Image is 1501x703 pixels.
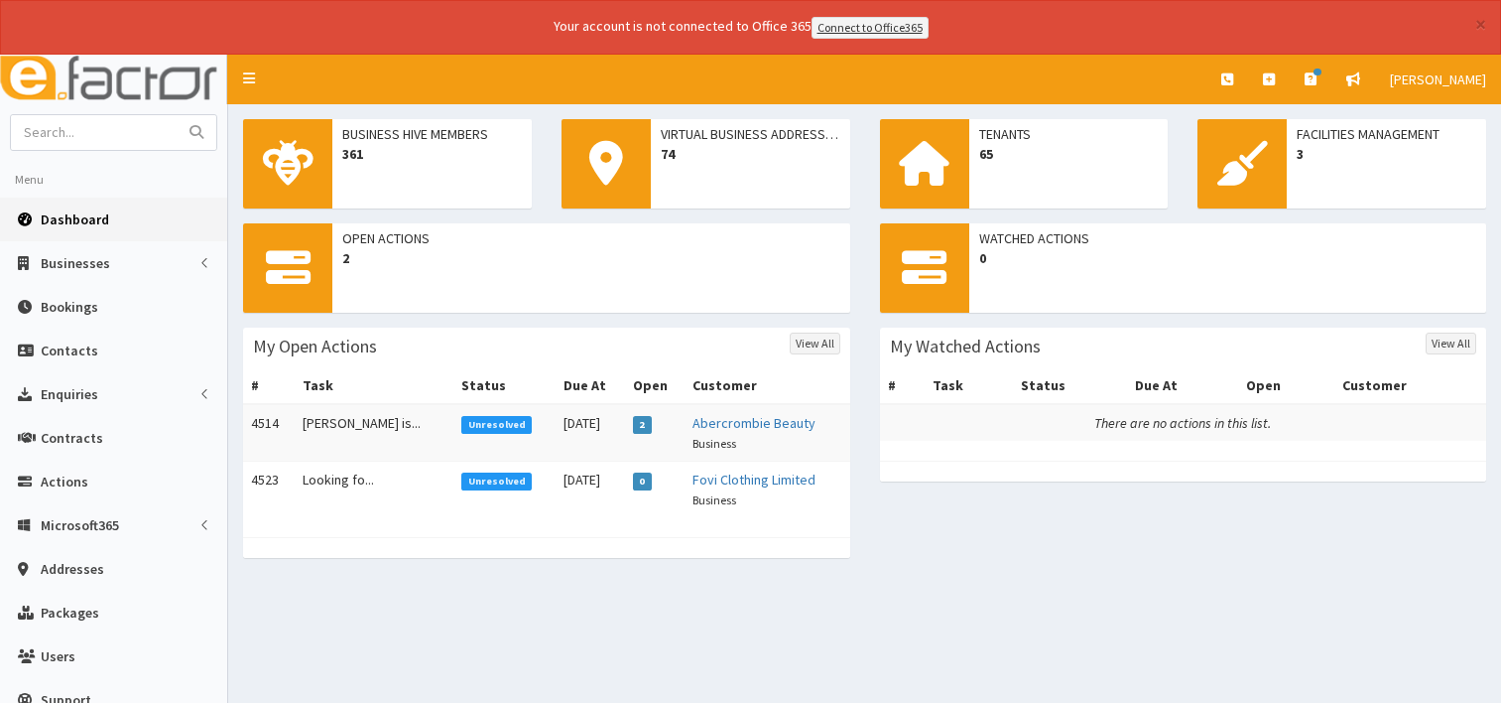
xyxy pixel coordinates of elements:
[41,342,98,359] span: Contacts
[633,416,652,434] span: 2
[979,144,1159,164] span: 65
[41,516,119,534] span: Microsoft365
[685,367,849,404] th: Customer
[1297,144,1476,164] span: 3
[890,338,1041,355] h3: My Watched Actions
[880,367,925,404] th: #
[692,436,736,451] small: Business
[41,254,110,272] span: Businesses
[556,367,625,404] th: Due At
[692,471,815,489] a: Fovi Clothing Limited
[1238,367,1334,404] th: Open
[979,248,1477,268] span: 0
[661,144,840,164] span: 74
[556,404,625,462] td: [DATE]
[1375,55,1501,104] a: [PERSON_NAME]
[1475,14,1486,35] button: ×
[692,492,736,507] small: Business
[790,333,840,354] a: View All
[41,604,99,622] span: Packages
[243,461,295,517] td: 4523
[1334,367,1486,404] th: Customer
[295,404,453,462] td: [PERSON_NAME] is...
[692,414,815,432] a: Abercrombie Beauty
[342,248,840,268] span: 2
[243,367,295,404] th: #
[41,473,88,491] span: Actions
[41,429,103,447] span: Contracts
[342,228,840,248] span: Open Actions
[243,404,295,462] td: 4514
[342,144,522,164] span: 361
[1426,333,1476,354] a: View All
[1094,414,1271,432] i: There are no actions in this list.
[161,16,1321,39] div: Your account is not connected to Office 365
[1013,367,1127,404] th: Status
[979,228,1477,248] span: Watched Actions
[41,385,98,403] span: Enquiries
[253,338,377,355] h3: My Open Actions
[295,461,453,517] td: Looking fo...
[461,416,532,434] span: Unresolved
[625,367,685,404] th: Open
[11,115,178,150] input: Search...
[453,367,556,404] th: Status
[295,367,453,404] th: Task
[925,367,1013,404] th: Task
[461,473,532,491] span: Unresolved
[41,647,75,665] span: Users
[556,461,625,517] td: [DATE]
[633,473,652,491] span: 0
[342,124,522,144] span: Business Hive Members
[1127,367,1238,404] th: Due At
[661,124,840,144] span: Virtual Business Addresses
[979,124,1159,144] span: Tenants
[41,560,104,578] span: Addresses
[1390,70,1486,88] span: [PERSON_NAME]
[41,298,98,316] span: Bookings
[812,17,929,39] a: Connect to Office365
[41,211,109,228] span: Dashboard
[1297,124,1476,144] span: Facilities Management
